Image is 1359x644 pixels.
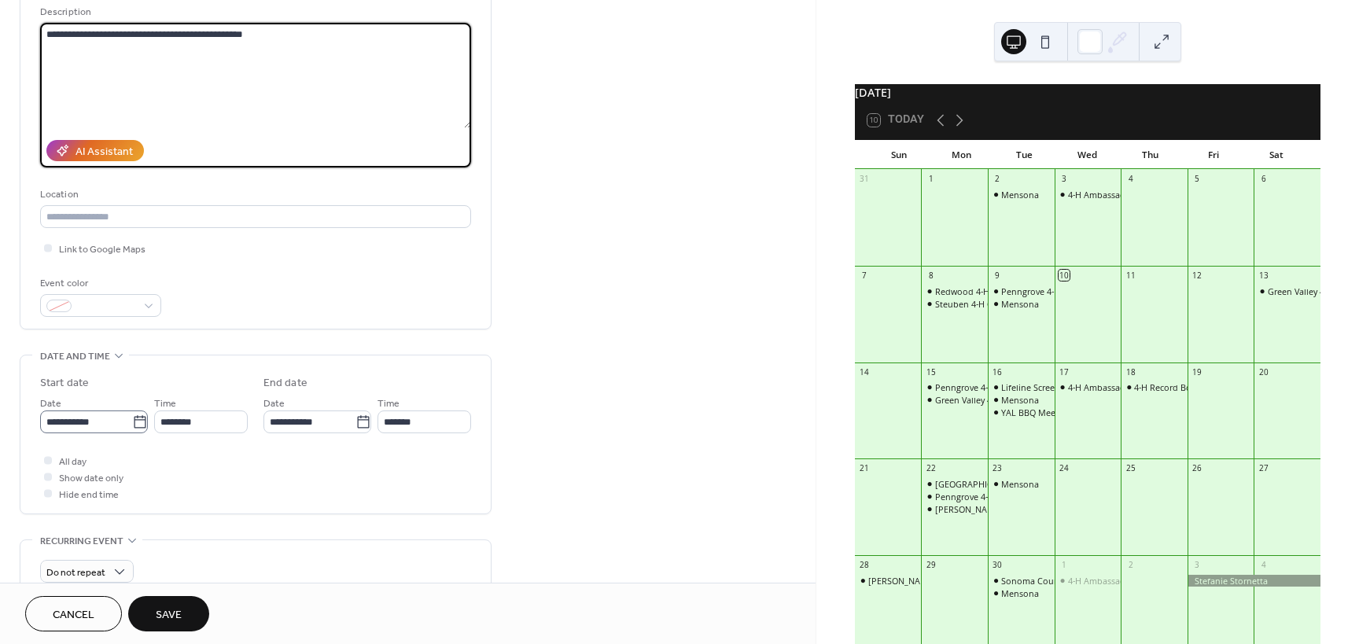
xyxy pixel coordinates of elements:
[992,174,1003,185] div: 2
[988,285,1055,297] div: Penngrove 4-H Club Meeting
[1001,285,1117,297] div: Penngrove 4-H Club Meeting
[988,407,1055,418] div: YAL BBQ Meeting
[935,478,1099,490] div: [GEOGRAPHIC_DATA] 4-H Camp Meeting
[859,174,870,185] div: 31
[992,463,1003,474] div: 23
[156,607,182,624] span: Save
[988,587,1055,599] div: Mensona
[988,478,1055,490] div: Mensona
[859,270,870,281] div: 7
[154,396,176,412] span: Time
[1055,189,1121,201] div: 4-H Ambassador Meeting
[1056,140,1119,170] div: Wed
[935,285,1046,297] div: Redwood 4-H Club Meeting
[926,270,937,281] div: 8
[1001,587,1039,599] div: Mensona
[40,375,89,392] div: Start date
[263,375,308,392] div: End date
[926,463,937,474] div: 22
[40,4,468,20] div: Description
[1245,140,1308,170] div: Sat
[930,140,993,170] div: Mon
[1001,407,1071,418] div: YAL BBQ Meeting
[46,564,105,582] span: Do not repeat
[1188,575,1320,587] div: Stefanie Stornetta
[1134,381,1291,393] div: 4-H Record Book Scoring & Evaluations
[1258,559,1269,570] div: 4
[40,275,158,292] div: Event color
[263,396,285,412] span: Date
[46,140,144,161] button: AI Assistant
[1258,366,1269,377] div: 20
[1182,140,1245,170] div: Fri
[1119,140,1182,170] div: Thu
[1059,463,1070,474] div: 24
[59,470,123,487] span: Show date only
[988,189,1055,201] div: Mensona
[25,596,122,631] button: Cancel
[40,348,110,365] span: Date and time
[1121,381,1188,393] div: 4-H Record Book Scoring & Evaluations
[75,144,133,160] div: AI Assistant
[988,298,1055,310] div: Mensona
[868,575,985,587] div: [PERSON_NAME] 4-H Rabbits
[988,394,1055,406] div: Mensona
[1001,575,1173,587] div: Sonoma County 4-H Volunteer Orientation
[867,140,930,170] div: Sun
[40,533,123,550] span: Recurring event
[926,174,937,185] div: 1
[992,270,1003,281] div: 9
[1258,174,1269,185] div: 6
[921,381,988,393] div: Penngrove 4-H Swine
[921,298,988,310] div: Steuben 4-H Club Meeting
[1125,270,1136,281] div: 11
[992,559,1003,570] div: 30
[40,186,468,203] div: Location
[53,607,94,624] span: Cancel
[935,298,1041,310] div: Steuben 4-H Club Meeting
[1068,189,1169,201] div: 4-H Ambassador Meeting
[935,381,1055,393] div: Penngrove 4-[PERSON_NAME]
[859,463,870,474] div: 21
[1068,381,1169,393] div: 4-H Ambassador Meeting
[1191,174,1202,185] div: 5
[935,503,1046,515] div: [PERSON_NAME] 4-H Sheep
[128,596,209,631] button: Save
[59,454,87,470] span: All day
[992,366,1003,377] div: 16
[921,491,988,502] div: Penngrove 4-H Legos
[855,575,922,587] div: Canfield 4-H Rabbits
[855,84,1320,101] div: [DATE]
[859,366,870,377] div: 14
[59,487,119,503] span: Hide end time
[921,478,988,490] div: Sonoma County 4-H Camp Meeting
[377,396,400,412] span: Time
[921,285,988,297] div: Redwood 4-H Club Meeting
[1059,174,1070,185] div: 3
[1059,559,1070,570] div: 1
[1001,394,1039,406] div: Mensona
[1258,463,1269,474] div: 27
[935,394,1057,406] div: Green Valley 4-H Club Meeting
[859,559,870,570] div: 28
[1125,463,1136,474] div: 25
[1068,575,1169,587] div: 4-H Ambassador Meeting
[1191,559,1202,570] div: 3
[1001,478,1039,490] div: Mensona
[1001,189,1039,201] div: Mensona
[988,575,1055,587] div: Sonoma County 4-H Volunteer Orientation
[1125,559,1136,570] div: 2
[1191,366,1202,377] div: 19
[988,381,1055,393] div: Lifeline Screening
[1125,174,1136,185] div: 4
[1125,366,1136,377] div: 18
[1059,270,1070,281] div: 10
[1055,575,1121,587] div: 4-H Ambassador Meeting
[1254,285,1320,297] div: Green Valley 4-H Project Meetings
[921,503,988,515] div: Canfield 4-H Sheep
[59,241,145,258] span: Link to Google Maps
[921,394,988,406] div: Green Valley 4-H Club Meeting
[926,366,937,377] div: 15
[40,396,61,412] span: Date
